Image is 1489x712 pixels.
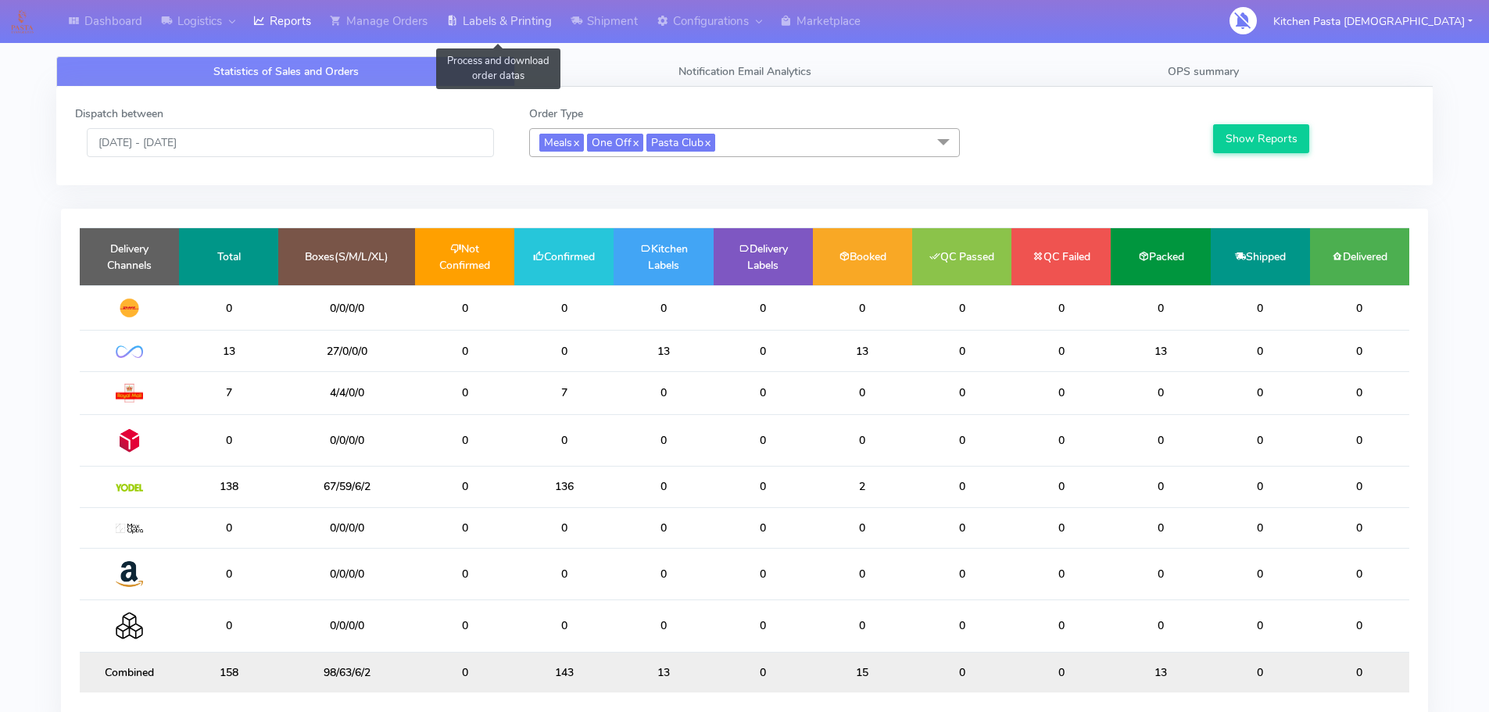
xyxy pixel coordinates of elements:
[539,134,584,152] span: Meals
[179,228,278,285] td: Total
[1011,414,1111,466] td: 0
[75,106,163,122] label: Dispatch between
[1111,652,1210,692] td: 13
[912,331,1011,371] td: 0
[179,467,278,507] td: 138
[179,600,278,652] td: 0
[714,507,813,548] td: 0
[278,371,415,414] td: 4/4/0/0
[179,507,278,548] td: 0
[614,331,713,371] td: 13
[514,371,614,414] td: 7
[1111,600,1210,652] td: 0
[278,285,415,331] td: 0/0/0/0
[1310,600,1409,652] td: 0
[529,106,583,122] label: Order Type
[714,331,813,371] td: 0
[646,134,715,152] span: Pasta Club
[1211,548,1310,599] td: 0
[1310,331,1409,371] td: 0
[703,134,710,150] a: x
[614,228,713,285] td: Kitchen Labels
[278,548,415,599] td: 0/0/0/0
[179,548,278,599] td: 0
[614,600,713,652] td: 0
[514,467,614,507] td: 136
[614,285,713,331] td: 0
[1262,5,1484,38] button: Kitchen Pasta [DEMOGRAPHIC_DATA]
[1011,228,1111,285] td: QC Failed
[1211,285,1310,331] td: 0
[1011,652,1111,692] td: 0
[1011,285,1111,331] td: 0
[813,331,912,371] td: 13
[179,414,278,466] td: 0
[514,652,614,692] td: 143
[278,414,415,466] td: 0/0/0/0
[1111,467,1210,507] td: 0
[1111,507,1210,548] td: 0
[278,467,415,507] td: 67/59/6/2
[179,371,278,414] td: 7
[278,228,415,285] td: Boxes(S/M/L/XL)
[1111,331,1210,371] td: 13
[514,600,614,652] td: 0
[1111,371,1210,414] td: 0
[1310,507,1409,548] td: 0
[116,345,143,359] img: OnFleet
[116,384,143,403] img: Royal Mail
[714,467,813,507] td: 0
[415,507,514,548] td: 0
[813,600,912,652] td: 0
[912,414,1011,466] td: 0
[415,371,514,414] td: 0
[614,371,713,414] td: 0
[278,600,415,652] td: 0/0/0/0
[714,228,813,285] td: Delivery Labels
[80,228,179,285] td: Delivery Channels
[1211,652,1310,692] td: 0
[415,228,514,285] td: Not Confirmed
[116,427,143,454] img: DPD
[572,134,579,150] a: x
[1011,467,1111,507] td: 0
[1211,228,1310,285] td: Shipped
[1111,228,1210,285] td: Packed
[116,298,143,318] img: DHL
[116,484,143,492] img: Yodel
[1211,507,1310,548] td: 0
[912,548,1011,599] td: 0
[714,600,813,652] td: 0
[912,652,1011,692] td: 0
[632,134,639,150] a: x
[514,548,614,599] td: 0
[514,414,614,466] td: 0
[1310,548,1409,599] td: 0
[912,600,1011,652] td: 0
[278,652,415,692] td: 98/63/6/2
[614,507,713,548] td: 0
[1213,124,1309,153] button: Show Reports
[415,548,514,599] td: 0
[1211,371,1310,414] td: 0
[278,331,415,371] td: 27/0/0/0
[213,64,359,79] span: Statistics of Sales and Orders
[714,652,813,692] td: 0
[87,128,494,157] input: Pick the Daterange
[1011,548,1111,599] td: 0
[514,228,614,285] td: Confirmed
[614,467,713,507] td: 0
[514,507,614,548] td: 0
[179,652,278,692] td: 158
[1011,507,1111,548] td: 0
[278,507,415,548] td: 0/0/0/0
[1310,285,1409,331] td: 0
[1310,652,1409,692] td: 0
[714,414,813,466] td: 0
[1168,64,1239,79] span: OPS summary
[614,414,713,466] td: 0
[813,467,912,507] td: 2
[1211,414,1310,466] td: 0
[1111,285,1210,331] td: 0
[1211,467,1310,507] td: 0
